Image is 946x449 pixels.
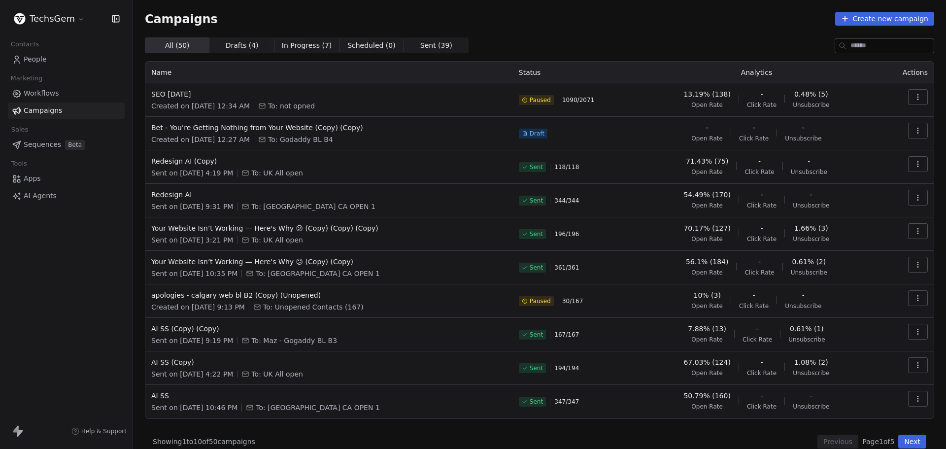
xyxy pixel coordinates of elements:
[347,40,396,51] span: Scheduled ( 0 )
[554,364,579,372] span: 194 / 194
[912,415,936,439] iframe: Intercom live chat
[282,40,332,51] span: In Progress ( 7 )
[792,257,826,267] span: 0.61% (2)
[530,297,551,305] span: Paused
[153,437,255,447] span: Showing 1 to 10 of 50 campaigns
[758,156,761,166] span: -
[793,202,829,209] span: Unsubscribe
[802,290,805,300] span: -
[151,290,507,300] span: apologies - calgary web bl B2 (Copy) (Unopened)
[151,168,233,178] span: Sent on [DATE] 4:19 PM
[420,40,452,51] span: Sent ( 39 )
[683,89,730,99] span: 13.19% (138)
[530,331,543,339] span: Sent
[81,427,127,435] span: Help & Support
[151,190,507,200] span: Redesign AI
[760,89,763,99] span: -
[747,369,777,377] span: Click Rate
[791,168,827,176] span: Unsubscribe
[151,302,245,312] span: Created on [DATE] 9:13 PM
[530,364,543,372] span: Sent
[530,163,543,171] span: Sent
[877,62,934,83] th: Actions
[226,40,259,51] span: Drafts ( 4 )
[71,427,127,435] a: Help & Support
[513,62,636,83] th: Status
[24,191,57,201] span: AI Agents
[808,156,810,166] span: -
[691,101,723,109] span: Open Rate
[554,331,579,339] span: 167 / 167
[794,357,828,367] span: 1.08% (2)
[554,163,579,171] span: 118 / 118
[151,135,250,144] span: Created on [DATE] 12:27 AM
[753,290,755,300] span: -
[739,135,769,142] span: Click Rate
[151,202,233,211] span: Sent on [DATE] 9:31 PM
[691,168,723,176] span: Open Rate
[743,336,772,344] span: Click Rate
[747,202,777,209] span: Click Rate
[691,336,723,344] span: Open Rate
[151,235,233,245] span: Sent on [DATE] 3:21 PM
[785,302,821,310] span: Unsubscribe
[151,369,233,379] span: Sent on [DATE] 4:22 PM
[760,190,763,200] span: -
[793,403,829,411] span: Unsubscribe
[810,391,812,401] span: -
[744,269,774,276] span: Click Rate
[251,235,303,245] span: To: UK All open
[24,88,59,99] span: Workflows
[686,156,729,166] span: 71.43% (75)
[691,302,723,310] span: Open Rate
[251,336,337,345] span: To: Maz - Gogaddy BL B3
[691,135,723,142] span: Open Rate
[256,403,379,413] span: To: USA CA OPEN 1
[683,391,730,401] span: 50.79% (160)
[554,197,579,205] span: 344 / 344
[12,10,87,27] button: TechsGem
[747,235,777,243] span: Click Rate
[554,230,579,238] span: 196 / 196
[7,122,33,137] span: Sales
[530,264,543,272] span: Sent
[24,54,47,65] span: People
[788,336,825,344] span: Unsubscribe
[760,357,763,367] span: -
[530,398,543,406] span: Sent
[6,37,43,52] span: Contacts
[65,140,85,150] span: Beta
[691,369,723,377] span: Open Rate
[251,369,303,379] span: To: UK All open
[151,403,237,413] span: Sent on [DATE] 10:46 PM
[790,324,824,334] span: 0.61% (1)
[151,156,507,166] span: Redesign AI (Copy)
[810,190,812,200] span: -
[760,223,763,233] span: -
[691,403,723,411] span: Open Rate
[562,96,594,104] span: 1090 / 2071
[263,302,364,312] span: To: Unopened Contacts (167)
[562,297,583,305] span: 30 / 167
[753,123,755,133] span: -
[151,89,507,99] span: SEO [DATE]
[268,135,333,144] span: To: Godaddy BL B4
[256,269,379,278] span: To: USA CA OPEN 1
[8,103,125,119] a: Campaigns
[6,71,47,86] span: Marketing
[145,62,513,83] th: Name
[530,96,551,104] span: Paused
[739,302,769,310] span: Click Rate
[683,190,730,200] span: 54.49% (170)
[8,51,125,68] a: People
[898,435,926,449] button: Next
[636,62,877,83] th: Analytics
[802,123,805,133] span: -
[793,101,829,109] span: Unsubscribe
[706,123,709,133] span: -
[151,123,507,133] span: Bet - You’re Getting Nothing from Your Website (Copy) (Copy)
[145,12,218,26] span: Campaigns
[14,13,26,25] img: Untitled%20design.png
[688,324,726,334] span: 7.88% (13)
[30,12,75,25] span: TechsGem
